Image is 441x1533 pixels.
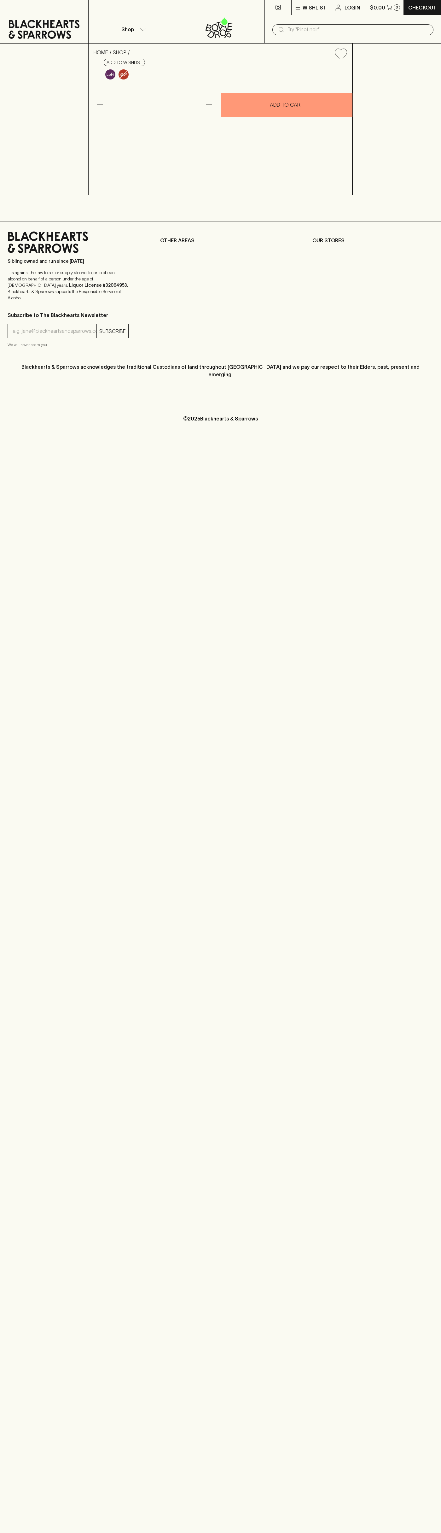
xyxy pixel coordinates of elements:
p: OTHER AREAS [160,237,281,244]
a: SHOP [113,50,126,55]
img: Lo-Fi [105,69,115,79]
p: ADD TO CART [270,101,304,109]
button: Shop [89,15,177,43]
p: Shop [121,26,134,33]
img: 40652.png [89,65,352,195]
p: Blackhearts & Sparrows acknowledges the traditional Custodians of land throughout [GEOGRAPHIC_DAT... [12,363,429,378]
p: $0.00 [370,4,385,11]
input: e.g. jane@blackheartsandsparrows.com.au [13,326,96,336]
button: Add to wishlist [332,46,350,62]
p: It is against the law to sell or supply alcohol to, or to obtain alcohol on behalf of a person un... [8,269,129,301]
p: Subscribe to The Blackhearts Newsletter [8,311,129,319]
p: Login [345,4,360,11]
strong: Liquor License #32064953 [69,283,127,288]
p: Wishlist [303,4,327,11]
input: Try "Pinot noir" [287,25,428,35]
img: Sulphur Free [119,69,129,79]
a: HOME [94,50,108,55]
a: Made and bottled without any added Sulphur Dioxide (SO2) [117,68,130,81]
p: SUBSCRIBE [99,327,126,335]
p: Checkout [408,4,437,11]
button: ADD TO CART [221,93,352,117]
p: Sibling owned and run since [DATE] [8,258,129,264]
p: We will never spam you [8,342,129,348]
button: SUBSCRIBE [97,324,128,338]
button: Add to wishlist [104,59,145,66]
a: Some may call it natural, others minimum intervention, either way, it’s hands off & maybe even a ... [104,68,117,81]
p: OUR STORES [312,237,433,244]
p: 0 [396,6,398,9]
